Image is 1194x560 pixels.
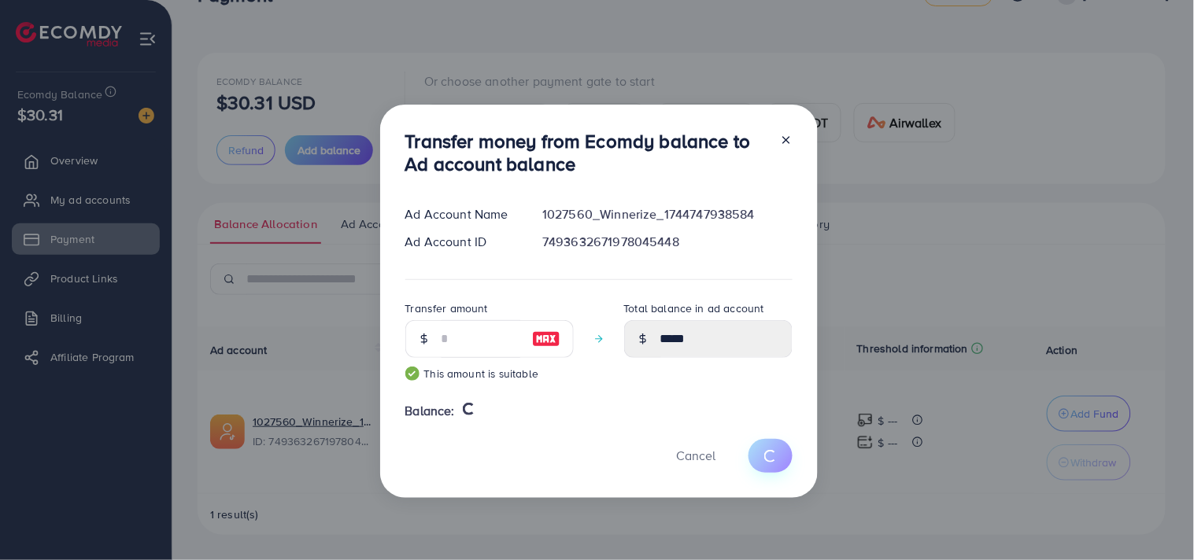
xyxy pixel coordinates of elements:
span: Cancel [677,447,716,464]
label: Transfer amount [405,300,488,316]
span: Balance: [405,402,455,420]
div: 7493632671978045448 [530,233,804,251]
button: Cancel [657,439,736,473]
img: guide [405,367,420,381]
iframe: Chat [1127,489,1182,548]
div: Ad Account ID [393,233,530,251]
div: Ad Account Name [393,205,530,223]
h3: Transfer money from Ecomdy balance to Ad account balance [405,130,767,175]
label: Total balance in ad account [624,300,764,316]
img: image [532,330,560,348]
small: This amount is suitable [405,366,574,381]
div: 1027560_Winnerize_1744747938584 [530,205,804,223]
